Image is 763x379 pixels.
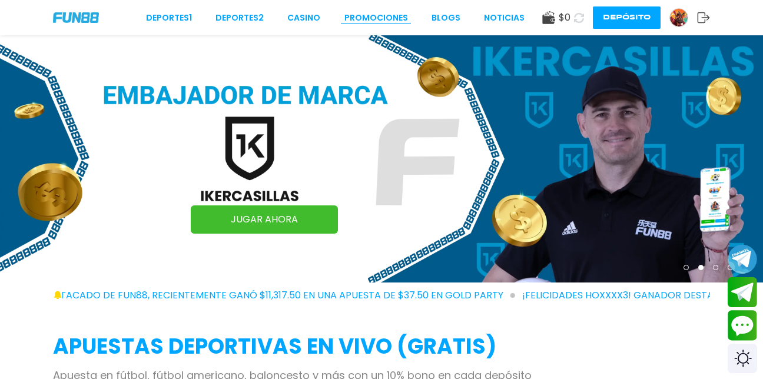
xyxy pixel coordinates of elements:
a: Avatar [669,8,697,27]
a: Promociones [344,12,408,24]
button: Join telegram channel [728,244,757,274]
a: NOTICIAS [484,12,525,24]
a: Deportes1 [146,12,192,24]
a: Deportes2 [215,12,264,24]
a: JUGAR AHORA [191,205,338,234]
button: Depósito [593,6,661,29]
button: Contact customer service [728,310,757,341]
h2: APUESTAS DEPORTIVAS EN VIVO (gratis) [53,331,710,363]
a: BLOGS [432,12,460,24]
img: Avatar [670,9,688,26]
div: Switch theme [728,344,757,373]
button: Join telegram [728,277,757,308]
a: CASINO [287,12,320,24]
img: Company Logo [53,12,99,22]
span: $ 0 [559,11,570,25]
